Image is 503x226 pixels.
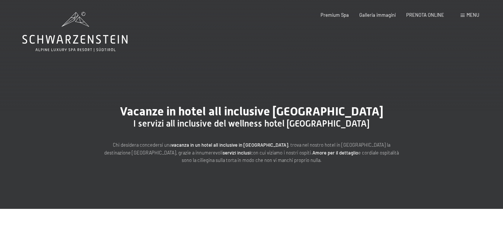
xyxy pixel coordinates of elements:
[172,142,288,148] strong: vacanza in un hotel all inclusive in [GEOGRAPHIC_DATA]
[467,12,479,18] span: Menu
[120,104,383,118] span: Vacanze in hotel all inclusive [GEOGRAPHIC_DATA]
[312,150,358,156] strong: Amore per il dettaglio
[133,118,370,129] span: I servizi all inclusive del wellness hotel [GEOGRAPHIC_DATA]
[103,141,401,164] p: Chi desidera concedersi una , trova nel nostro hotel in [GEOGRAPHIC_DATA] la destinazione [GEOGRA...
[406,12,444,18] a: PRENOTA ONLINE
[359,12,396,18] a: Galleria immagini
[223,150,251,156] strong: servizi inclusi
[321,12,349,18] a: Premium Spa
